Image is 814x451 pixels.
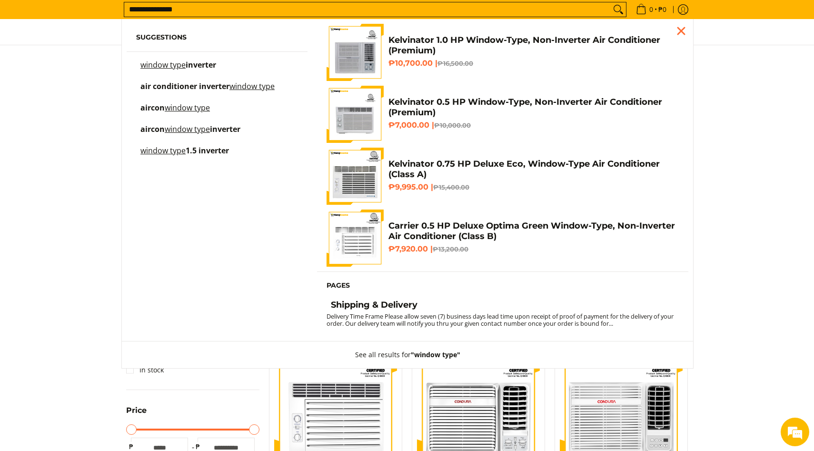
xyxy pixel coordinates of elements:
[327,281,679,290] h6: Pages
[136,33,298,42] h6: Suggestions
[165,124,210,134] mark: window type
[657,6,668,13] span: ₱0
[674,24,688,38] div: Close pop up
[388,59,679,68] h6: ₱10,700.00 |
[126,407,147,414] span: Price
[126,407,147,421] summary: Open
[136,126,298,142] a: aircon window type inverter
[331,300,417,311] h4: Shipping & Delivery
[648,6,655,13] span: 0
[433,183,469,191] del: ₱15,400.00
[140,60,186,70] mark: window type
[136,104,298,121] a: aircon window type
[388,220,679,242] h4: Carrier 0.5 HP Deluxe Optima Green Window-Type, Non-Inverter Air Conditioner (Class B)
[136,83,298,100] a: air conditioner inverter window type
[126,362,164,378] a: In stock
[388,244,679,254] h6: ₱7,920.00 |
[611,2,626,17] button: Search
[437,60,473,67] del: ₱16,500.00
[388,182,679,192] h6: ₱9,995.00 |
[210,124,240,134] span: inverter
[140,124,165,134] span: aircon
[327,86,384,143] img: kelvinator-.5hp-window-type-airconditioner-full-view-mang-kosme
[633,4,669,15] span: •
[186,60,216,70] span: inverter
[140,81,229,91] span: air conditioner inverter
[140,147,229,164] p: window type 1.5 inverter
[186,145,229,156] span: 1.5 inverter
[411,350,460,359] strong: "window type"
[327,300,679,313] a: Shipping & Delivery
[140,145,186,156] mark: window type
[388,97,679,118] h4: Kelvinator 0.5 HP Window-Type, Non-Inverter Air Conditioner (Premium)
[388,120,679,130] h6: ₱7,000.00 |
[327,148,679,205] a: Kelvinator 0.75 HP Deluxe Eco, Window-Type Air Conditioner (Class A) Kelvinator 0.75 HP Deluxe Ec...
[327,210,679,267] a: Carrier 0.5 HP Deluxe Optima Green Window-Type, Non-Inverter Air Conditioner (Class B) Carrier 0....
[388,159,679,180] h4: Kelvinator 0.75 HP Deluxe Eco, Window-Type Air Conditioner (Class A)
[346,341,470,368] button: See all results for"window type"
[327,24,384,81] img: Kelvinator 1.0 HP Window-Type, Non-Inverter Air Conditioner (Premium)
[140,126,240,142] p: aircon window type inverter
[327,312,674,328] small: Delivery Time Frame Please allow seven (7) business days lead time upon receipt of proof of payme...
[327,148,384,205] img: Kelvinator 0.75 HP Deluxe Eco, Window-Type Air Conditioner (Class A)
[327,210,384,267] img: Carrier 0.5 HP Deluxe Optima Green Window-Type, Non-Inverter Air Conditioner (Class B)
[229,81,275,91] mark: window type
[140,104,210,121] p: aircon window type
[136,61,298,78] a: window type inverter
[136,147,298,164] a: window type 1.5 inverter
[388,35,679,56] h4: Kelvinator 1.0 HP Window-Type, Non-Inverter Air Conditioner (Premium)
[433,245,468,253] del: ₱13,200.00
[434,121,471,129] del: ₱10,000.00
[165,102,210,113] mark: window type
[140,83,275,100] p: air conditioner inverter window type
[140,102,165,113] span: aircon
[327,24,679,81] a: Kelvinator 1.0 HP Window-Type, Non-Inverter Air Conditioner (Premium) Kelvinator 1.0 HP Window-Ty...
[327,86,679,143] a: kelvinator-.5hp-window-type-airconditioner-full-view-mang-kosme Kelvinator 0.5 HP Window-Type, No...
[140,61,216,78] p: window type inverter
